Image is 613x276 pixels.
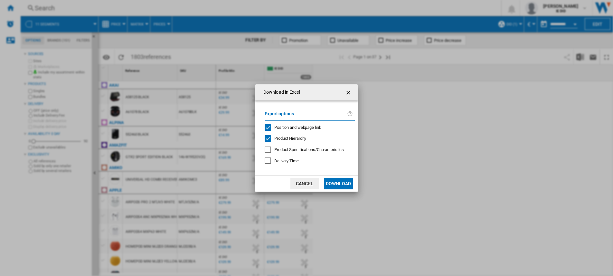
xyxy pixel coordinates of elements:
[274,158,299,163] span: Delivery Time
[345,89,353,97] ng-md-icon: getI18NText('BUTTONS.CLOSE_DIALOG')
[274,147,344,153] div: Only applies to Category View
[290,178,319,189] button: Cancel
[324,178,353,189] button: Download
[274,125,321,130] span: Position and webpage link
[343,86,355,99] button: getI18NText('BUTTONS.CLOSE_DIALOG')
[265,158,355,164] md-checkbox: Delivery Time
[265,136,350,142] md-checkbox: Product Hierarchy
[265,124,350,130] md-checkbox: Position and webpage link
[260,89,300,96] h4: Download in Excel
[265,110,347,122] label: Export options
[274,147,344,152] span: Product Specifications/Characteristics
[274,136,306,141] span: Product Hierarchy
